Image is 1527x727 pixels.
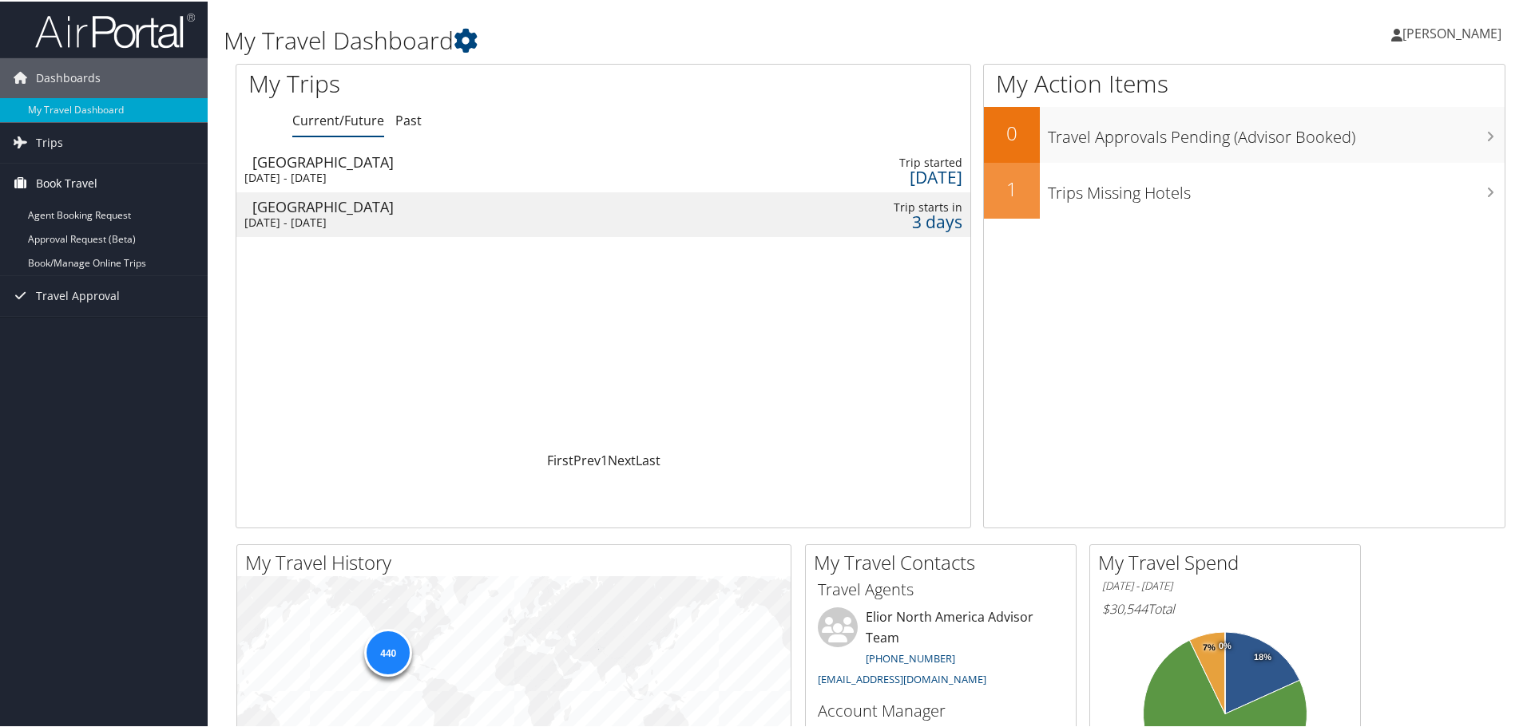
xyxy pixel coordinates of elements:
h3: Trips Missing Hotels [1048,172,1505,203]
span: [PERSON_NAME] [1402,23,1501,41]
a: Last [636,450,660,468]
li: Elior North America Advisor Team [810,606,1072,691]
div: 3 days [772,213,962,227]
span: Book Travel [36,162,97,202]
div: [DATE] [772,168,962,183]
a: Next [608,450,636,468]
span: Travel Approval [36,275,120,314]
div: [GEOGRAPHIC_DATA] [252,198,692,212]
h2: 1 [984,174,1040,201]
div: Trip starts in [772,199,962,213]
tspan: 18% [1254,651,1271,661]
tspan: 0% [1219,640,1232,650]
h2: My Travel Contacts [814,547,1076,575]
span: $30,544 [1102,599,1148,616]
div: [DATE] - [DATE] [244,214,684,228]
h3: Travel Approvals Pending (Advisor Booked) [1048,117,1505,147]
div: [DATE] - [DATE] [244,169,684,184]
a: Past [395,110,422,128]
div: Trip started [772,154,962,168]
a: 0Travel Approvals Pending (Advisor Booked) [984,105,1505,161]
tspan: 7% [1203,642,1216,651]
a: Current/Future [292,110,384,128]
h1: My Travel Dashboard [224,22,1086,56]
a: [PERSON_NAME] [1391,8,1517,56]
a: 1 [601,450,608,468]
h2: My Travel History [245,547,791,575]
h6: Total [1102,599,1348,616]
h3: Travel Agents [818,577,1064,599]
h3: Account Manager [818,698,1064,721]
a: Prev [573,450,601,468]
span: Dashboards [36,57,101,97]
div: 440 [364,627,412,675]
h1: My Trips [248,65,652,99]
h2: 0 [984,118,1040,145]
div: [GEOGRAPHIC_DATA] [252,153,692,168]
h1: My Action Items [984,65,1505,99]
a: [EMAIL_ADDRESS][DOMAIN_NAME] [818,670,986,685]
h6: [DATE] - [DATE] [1102,577,1348,592]
span: Trips [36,121,63,161]
a: [PHONE_NUMBER] [866,650,955,664]
img: airportal-logo.png [35,10,195,48]
a: First [547,450,573,468]
h2: My Travel Spend [1098,547,1360,575]
a: 1Trips Missing Hotels [984,161,1505,217]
